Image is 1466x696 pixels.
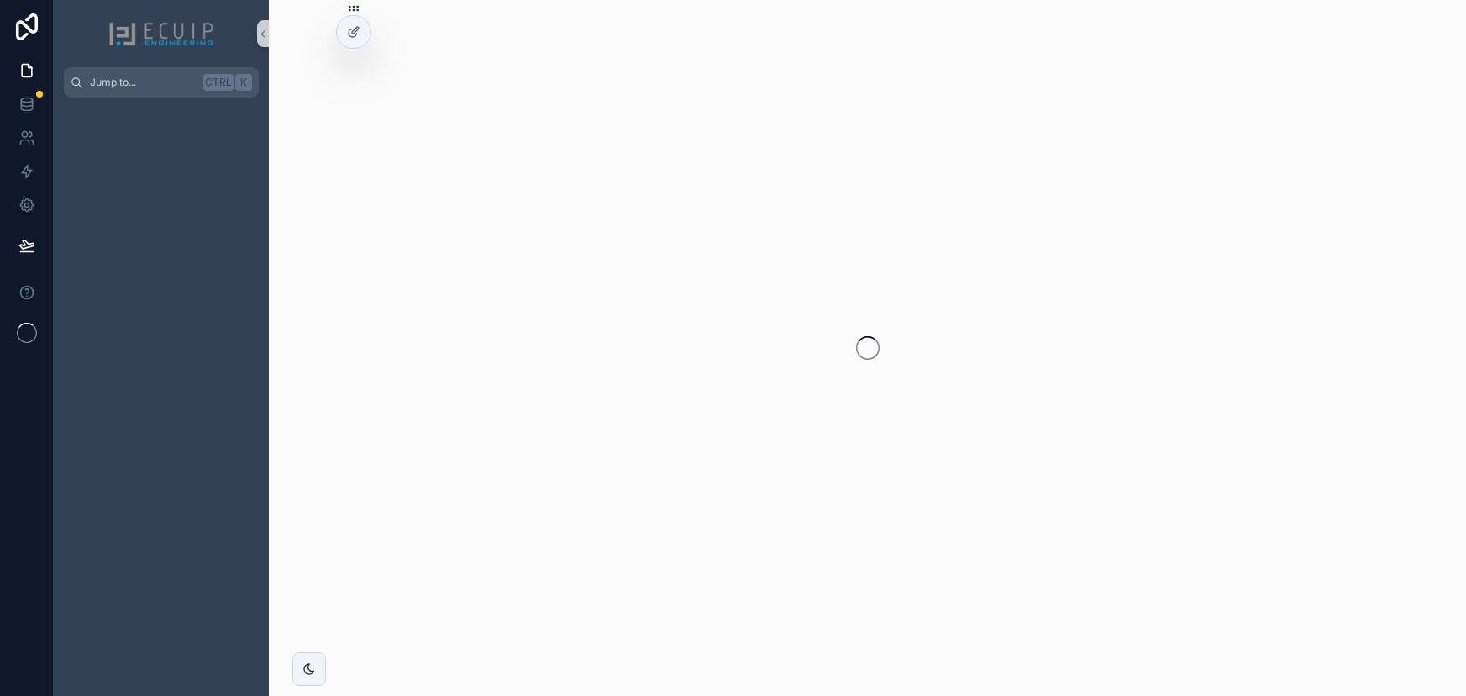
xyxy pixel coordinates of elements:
span: Ctrl [203,74,234,91]
span: K [237,76,250,89]
img: App logo [108,20,214,47]
button: Jump to...CtrlK [64,67,259,98]
div: scrollable content [54,98,269,128]
span: Jump to... [90,76,197,89]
